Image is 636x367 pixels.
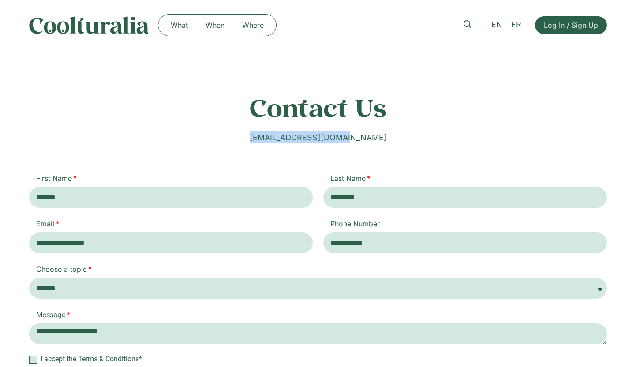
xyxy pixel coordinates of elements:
label: First Name [29,173,84,187]
span: Log In / Sign Up [544,20,598,30]
a: Log In / Sign Up [535,16,607,34]
span: FR [511,20,521,30]
a: EN [487,19,507,31]
label: Phone Number [323,218,387,232]
a: When [197,18,233,32]
span: EN [491,20,502,30]
h2: Contact Us [174,93,463,123]
label: Last Name [323,173,378,187]
a: What [162,18,197,32]
label: Email [29,218,66,232]
label: Message [29,309,78,323]
a: [EMAIL_ADDRESS][DOMAIN_NAME] [250,133,387,142]
label: Choose a topic [29,264,99,278]
a: FR [507,19,526,31]
nav: Menu [162,18,273,32]
label: I accept the Terms & Conditions* [29,355,607,363]
a: Where [233,18,273,32]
